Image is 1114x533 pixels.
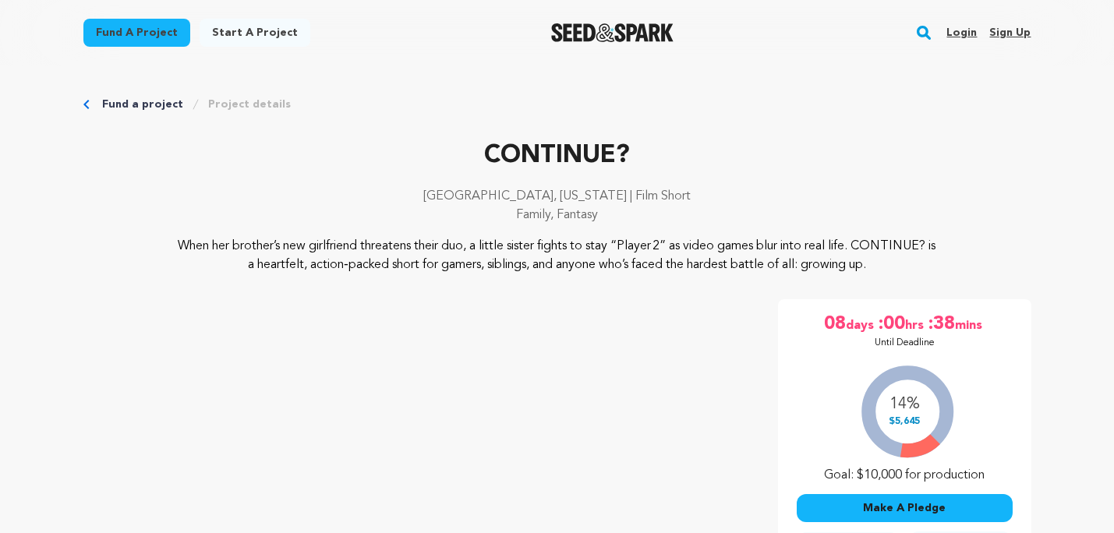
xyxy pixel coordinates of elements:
p: Family, Fantasy [83,206,1031,224]
a: Fund a project [102,97,183,112]
a: Sign up [989,20,1031,45]
p: Until Deadline [875,337,935,349]
a: Login [946,20,977,45]
div: Breadcrumb [83,97,1031,112]
p: CONTINUE? [83,137,1031,175]
a: Fund a project [83,19,190,47]
a: Start a project [200,19,310,47]
span: mins [955,312,985,337]
a: Seed&Spark Homepage [551,23,674,42]
p: When her brother’s new girlfriend threatens their duo, a little sister fights to stay “Player 2” ... [178,237,936,274]
span: days [846,312,877,337]
span: 08 [824,312,846,337]
p: [GEOGRAPHIC_DATA], [US_STATE] | Film Short [83,187,1031,206]
a: Project details [208,97,291,112]
span: :00 [877,312,905,337]
button: Make A Pledge [797,494,1013,522]
img: Seed&Spark Logo Dark Mode [551,23,674,42]
span: hrs [905,312,927,337]
span: :38 [927,312,955,337]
